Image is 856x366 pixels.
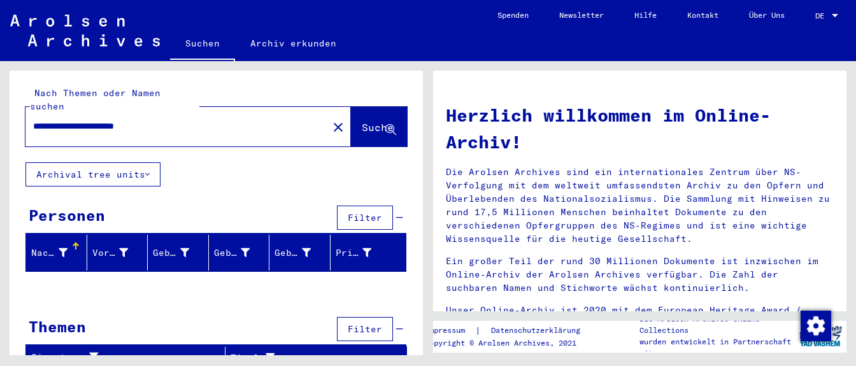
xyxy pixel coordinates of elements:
[325,114,351,139] button: Clear
[446,102,834,155] h1: Herzlich willkommen im Online-Archiv!
[31,351,209,364] div: Signature
[351,107,407,146] button: Suche
[92,246,129,260] div: Vorname
[446,255,834,295] p: Ein großer Teil der rund 30 Millionen Dokumente ist inzwischen im Online-Archiv der Arolsen Archi...
[209,235,270,271] mat-header-cell: Geburt‏
[214,243,269,263] div: Geburt‏
[425,324,596,337] div: |
[92,243,148,263] div: Vorname
[269,235,331,271] mat-header-cell: Geburtsdatum
[425,337,596,349] p: Copyright © Arolsen Archives, 2021
[30,87,160,112] mat-label: Nach Themen oder Namen suchen
[337,206,393,230] button: Filter
[31,243,87,263] div: Nachname
[29,315,86,338] div: Themen
[275,246,311,260] div: Geburtsdatum
[26,235,87,271] mat-header-cell: Nachname
[25,162,160,187] button: Archival tree units
[336,246,372,260] div: Prisoner #
[425,324,475,337] a: Impressum
[337,317,393,341] button: Filter
[362,121,394,134] span: Suche
[331,120,346,135] mat-icon: close
[801,311,831,341] img: Zustimmung ändern
[231,351,375,365] div: Titel
[481,324,596,337] a: Datenschutzerklärung
[31,246,68,260] div: Nachname
[797,320,845,352] img: yv_logo.png
[29,204,105,227] div: Personen
[639,313,795,336] p: Die Arolsen Archives Online-Collections
[639,336,795,359] p: wurden entwickelt in Partnerschaft mit
[815,11,829,20] span: DE
[153,246,189,260] div: Geburtsname
[446,165,834,246] p: Die Arolsen Archives sind ein internationales Zentrum über NS-Verfolgung mit dem weltweit umfasse...
[170,28,235,61] a: Suchen
[87,235,148,271] mat-header-cell: Vorname
[336,243,391,263] div: Prisoner #
[153,243,208,263] div: Geburtsname
[348,212,382,223] span: Filter
[331,235,406,271] mat-header-cell: Prisoner #
[235,28,352,59] a: Archiv erkunden
[148,235,209,271] mat-header-cell: Geburtsname
[348,323,382,335] span: Filter
[214,246,250,260] div: Geburt‏
[10,15,160,46] img: Arolsen_neg.svg
[275,243,330,263] div: Geburtsdatum
[446,304,834,344] p: Unser Online-Archiv ist 2020 mit dem European Heritage Award / Europa Nostra Award 2020 ausgezeic...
